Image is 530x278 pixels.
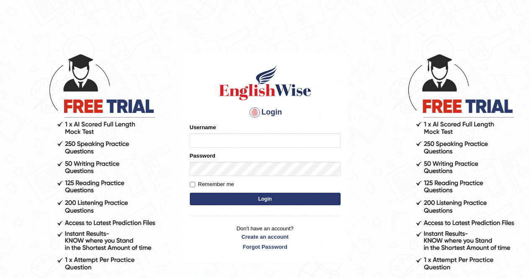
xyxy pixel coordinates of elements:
label: Remember me [190,180,234,189]
button: Login [190,193,341,205]
label: Password [190,152,215,160]
p: Don't have an account? [190,224,341,250]
img: Logo of English Wise sign in for intelligent practice with AI [217,64,313,102]
h4: Login [190,106,341,119]
a: Forgot Password [190,243,341,251]
input: Remember me [190,182,195,187]
a: Create an account [190,233,341,241]
label: Username [190,123,216,131]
